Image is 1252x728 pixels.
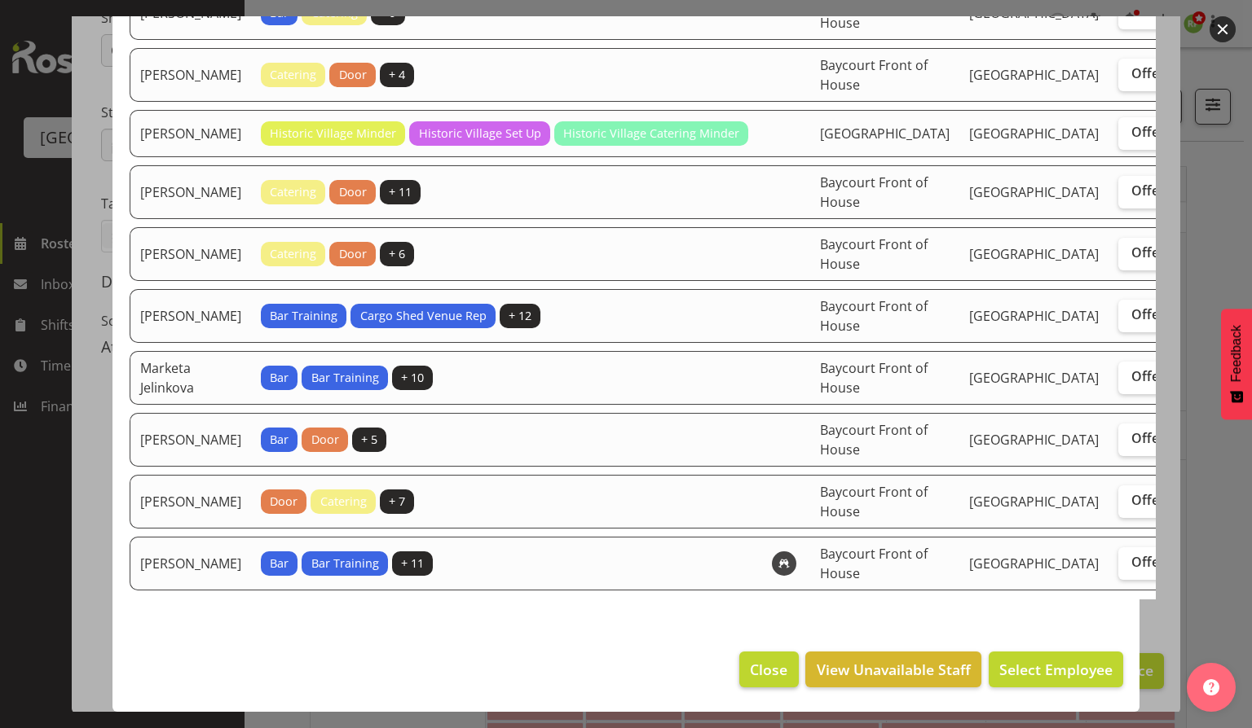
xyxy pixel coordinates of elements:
[1131,3,1165,20] span: Offer
[805,651,981,687] button: View Unavailable Staff
[1131,124,1165,140] span: Offer
[1131,554,1165,570] span: Offer
[969,183,1099,201] span: [GEOGRAPHIC_DATA]
[311,555,379,572] span: Bar Training
[130,165,251,219] td: [PERSON_NAME]
[270,66,316,84] span: Catering
[311,369,379,387] span: Bar Training
[820,125,950,143] span: [GEOGRAPHIC_DATA]
[130,475,251,528] td: [PERSON_NAME]
[270,307,337,325] span: Bar Training
[969,4,1099,22] span: [GEOGRAPHIC_DATA]
[401,555,424,572] span: + 11
[401,369,424,387] span: + 10
[1131,65,1165,81] span: Offer
[969,555,1099,572] span: [GEOGRAPHIC_DATA]
[969,307,1099,325] span: [GEOGRAPHIC_DATA]
[563,125,739,143] span: Historic Village Catering Minder
[1131,182,1165,199] span: Offer
[130,48,251,102] td: [PERSON_NAME]
[969,369,1099,387] span: [GEOGRAPHIC_DATA]
[270,493,298,511] span: Door
[130,537,251,590] td: [PERSON_NAME]
[750,659,787,680] span: Close
[360,307,487,325] span: Cargo Shed Venue Rep
[969,66,1099,84] span: [GEOGRAPHIC_DATA]
[820,545,928,582] span: Baycourt Front of House
[1131,430,1165,446] span: Offer
[820,235,928,273] span: Baycourt Front of House
[1131,368,1165,384] span: Offer
[389,66,405,84] span: + 4
[999,660,1113,679] span: Select Employee
[389,183,412,201] span: + 11
[419,125,541,143] span: Historic Village Set Up
[1131,306,1165,322] span: Offer
[311,431,339,449] span: Door
[270,369,289,387] span: Bar
[739,651,798,687] button: Close
[969,431,1099,449] span: [GEOGRAPHIC_DATA]
[320,493,367,511] span: Catering
[270,555,289,572] span: Bar
[1131,244,1165,261] span: Offer
[989,651,1123,687] button: Select Employee
[130,227,251,281] td: [PERSON_NAME]
[270,183,316,201] span: Catering
[817,659,971,680] span: View Unavailable Staff
[339,66,367,84] span: Door
[270,431,289,449] span: Bar
[130,413,251,467] td: [PERSON_NAME]
[820,359,928,397] span: Baycourt Front of House
[820,56,928,94] span: Baycourt Front of House
[339,245,367,263] span: Door
[361,431,377,449] span: + 5
[270,125,396,143] span: Historic Village Minder
[820,483,928,520] span: Baycourt Front of House
[969,245,1099,263] span: [GEOGRAPHIC_DATA]
[820,297,928,335] span: Baycourt Front of House
[339,183,367,201] span: Door
[130,110,251,157] td: [PERSON_NAME]
[1203,679,1219,695] img: help-xxl-2.png
[389,245,405,263] span: + 6
[969,493,1099,511] span: [GEOGRAPHIC_DATA]
[130,351,251,405] td: Marketa Jelinkova
[820,173,928,211] span: Baycourt Front of House
[820,421,928,458] span: Baycourt Front of House
[509,307,531,325] span: + 12
[270,245,316,263] span: Catering
[389,493,405,511] span: + 7
[969,125,1099,143] span: [GEOGRAPHIC_DATA]
[1131,492,1165,508] span: Offer
[1221,309,1252,419] button: Feedback - Show survey
[130,289,251,343] td: [PERSON_NAME]
[1229,325,1244,382] span: Feedback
